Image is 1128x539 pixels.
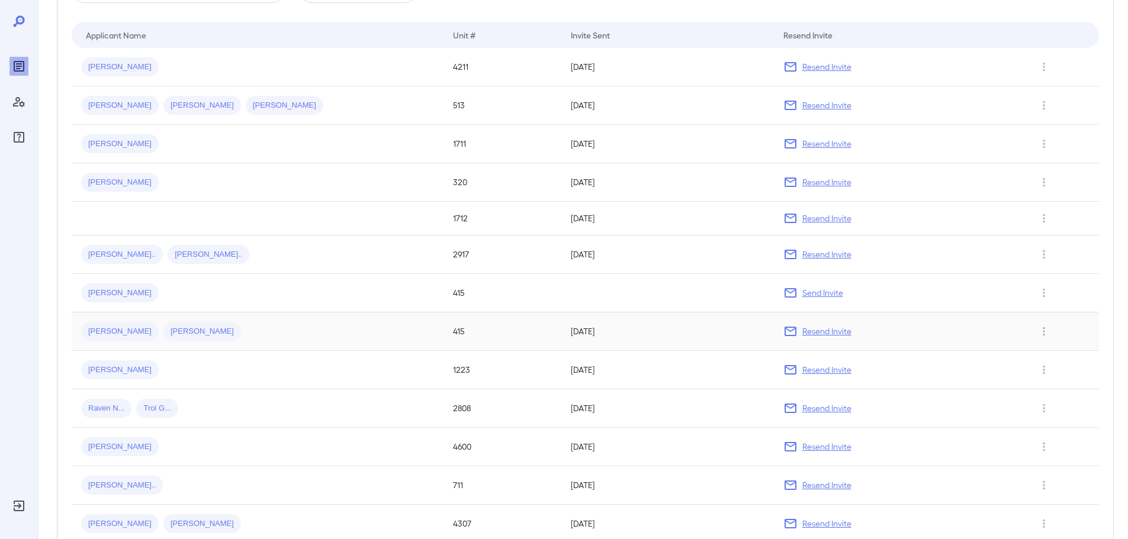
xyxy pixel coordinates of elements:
[444,202,561,235] td: 1712
[1034,173,1053,192] button: Row Actions
[561,312,773,351] td: [DATE]
[81,100,159,111] span: [PERSON_NAME]
[81,138,159,150] span: [PERSON_NAME]
[81,403,131,414] span: Raven N...
[1034,437,1053,456] button: Row Actions
[561,389,773,428] td: [DATE]
[163,100,241,111] span: [PERSON_NAME]
[802,441,851,453] p: Resend Invite
[1034,514,1053,533] button: Row Actions
[444,125,561,163] td: 1711
[9,496,28,515] div: Log Out
[444,428,561,466] td: 4600
[81,62,159,73] span: [PERSON_NAME]
[561,163,773,202] td: [DATE]
[81,249,163,260] span: [PERSON_NAME]..
[444,235,561,274] td: 2917
[1034,134,1053,153] button: Row Actions
[9,92,28,111] div: Manage Users
[802,248,851,260] p: Resend Invite
[86,28,146,42] div: Applicant Name
[802,402,851,414] p: Resend Invite
[1034,322,1053,341] button: Row Actions
[561,351,773,389] td: [DATE]
[561,466,773,505] td: [DATE]
[783,28,833,42] div: Resend Invite
[802,138,851,150] p: Resend Invite
[453,28,475,42] div: Unit #
[1034,399,1053,418] button: Row Actions
[1034,57,1053,76] button: Row Actions
[802,287,843,299] p: Send Invite
[571,28,610,42] div: Invite Sent
[561,125,773,163] td: [DATE]
[163,326,241,337] span: [PERSON_NAME]
[561,235,773,274] td: [DATE]
[81,518,159,530] span: [PERSON_NAME]
[444,389,561,428] td: 2808
[802,364,851,376] p: Resend Invite
[1034,283,1053,302] button: Row Actions
[802,518,851,530] p: Resend Invite
[444,163,561,202] td: 320
[802,61,851,73] p: Resend Invite
[163,518,241,530] span: [PERSON_NAME]
[561,202,773,235] td: [DATE]
[1034,476,1053,495] button: Row Actions
[444,86,561,125] td: 513
[561,48,773,86] td: [DATE]
[81,177,159,188] span: [PERSON_NAME]
[802,212,851,224] p: Resend Invite
[81,326,159,337] span: [PERSON_NAME]
[444,48,561,86] td: 4211
[168,249,249,260] span: [PERSON_NAME]..
[81,288,159,299] span: [PERSON_NAME]
[802,479,851,491] p: Resend Invite
[81,364,159,376] span: [PERSON_NAME]
[81,441,159,453] span: [PERSON_NAME]
[1034,245,1053,264] button: Row Actions
[1034,209,1053,228] button: Row Actions
[9,57,28,76] div: Reports
[136,403,178,414] span: Troi G...
[444,274,561,312] td: 415
[561,428,773,466] td: [DATE]
[802,99,851,111] p: Resend Invite
[1034,360,1053,379] button: Row Actions
[561,86,773,125] td: [DATE]
[444,312,561,351] td: 415
[246,100,323,111] span: [PERSON_NAME]
[802,176,851,188] p: Resend Invite
[444,351,561,389] td: 1223
[802,325,851,337] p: Resend Invite
[81,480,163,491] span: [PERSON_NAME]..
[1034,96,1053,115] button: Row Actions
[444,466,561,505] td: 711
[9,128,28,147] div: FAQ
